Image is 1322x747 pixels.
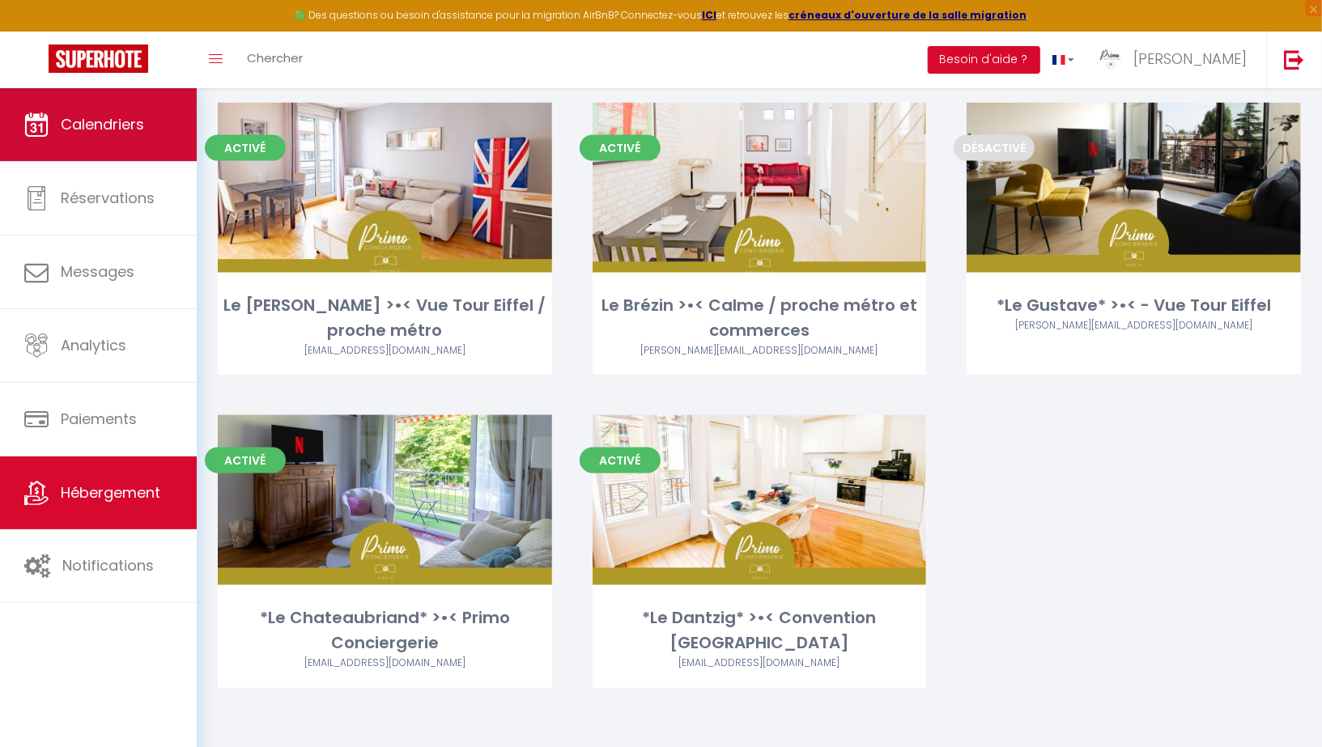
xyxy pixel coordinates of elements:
div: *Le Gustave* >•< - Vue Tour Eiffel [967,293,1301,318]
a: ICI [702,8,716,22]
iframe: Chat [1253,674,1310,735]
div: *Le Chateaubriand* >•< Primo Conciergerie [218,605,552,656]
span: Hébergement [61,482,160,503]
span: Activé [580,448,661,473]
a: ... [PERSON_NAME] [1086,32,1267,88]
div: Le [PERSON_NAME] >•< Vue Tour Eiffel / proche métro [218,293,552,344]
div: Le Brézin >•< Calme / proche métro et commerces [593,293,927,344]
div: Airbnb [593,343,927,359]
span: Activé [205,135,286,161]
span: Activé [205,448,286,473]
div: Airbnb [967,318,1301,333]
div: Airbnb [218,656,552,672]
span: Messages [61,261,134,282]
span: Calendriers [61,114,144,134]
span: Désactivé [954,135,1035,161]
div: Airbnb [593,656,927,672]
span: Chercher [247,49,303,66]
span: Notifications [62,555,154,575]
span: Réservations [61,188,155,208]
img: Super Booking [49,45,148,73]
button: Besoin d'aide ? [928,46,1040,74]
span: Paiements [61,409,137,429]
span: [PERSON_NAME] [1133,49,1247,69]
div: Airbnb [218,343,552,359]
div: *Le Dantzig* >•< Convention [GEOGRAPHIC_DATA] [593,605,927,656]
img: logout [1284,49,1304,70]
a: Chercher [235,32,315,88]
img: ... [1099,46,1123,72]
span: Activé [580,135,661,161]
a: créneaux d'ouverture de la salle migration [789,8,1027,22]
span: Analytics [61,335,126,355]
